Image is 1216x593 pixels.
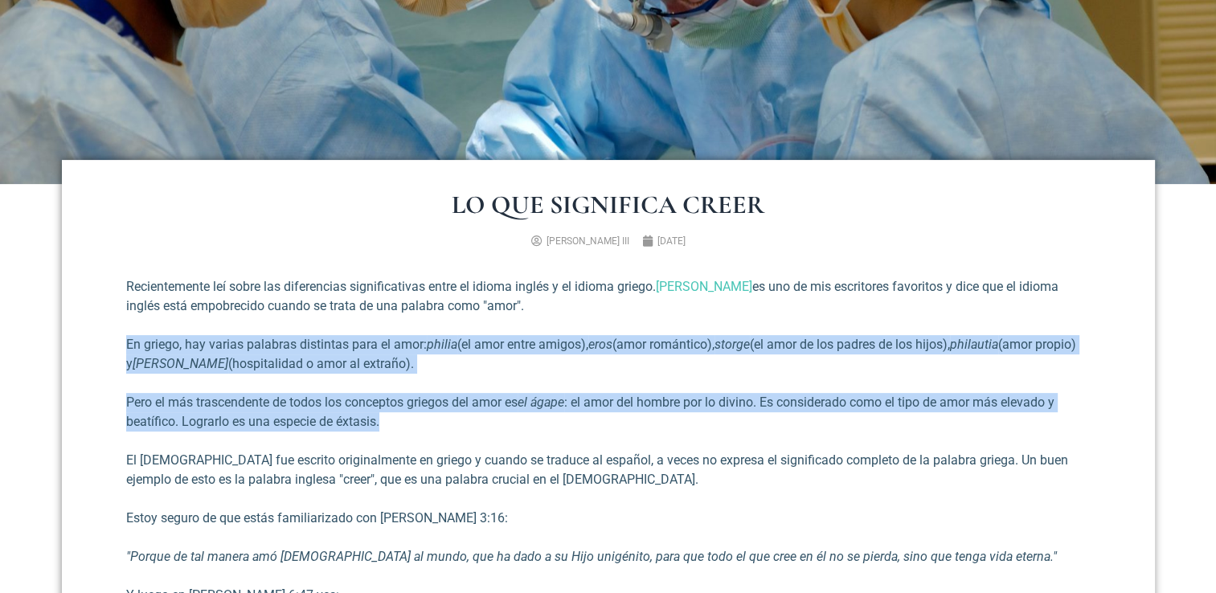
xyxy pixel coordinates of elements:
[126,509,1091,528] p: Estoy seguro de que estás familiarizado con [PERSON_NAME] 3:16:
[657,235,686,247] time: [DATE]
[126,451,1091,489] p: El [DEMOGRAPHIC_DATA] fue escrito originalmente en griego y cuando se traduce al español, a veces...
[656,279,752,294] a: [PERSON_NAME]
[950,337,998,352] em: philautia
[126,335,1091,374] p: En griego, hay varias palabras distintas para el amor: (el amor entre amigos), (amor romántico), ...
[126,393,1091,431] p: Pero el más trascendente de todos los conceptos griegos del amor es : el amor del hombre por lo d...
[427,337,457,352] em: philia
[642,234,686,248] a: [DATE]
[714,337,750,352] em: storge
[588,337,612,352] em: eros
[126,549,1057,564] em: "Porque de tal manera amó [DEMOGRAPHIC_DATA] al mundo, que ha dado a su Hijo unigénito, para que ...
[133,356,228,371] em: [PERSON_NAME]
[518,395,564,410] em: el ágape
[126,277,1091,316] p: Recientemente leí sobre las diferencias significativas entre el idioma inglés y el idioma griego....
[547,235,629,247] span: [PERSON_NAME] III
[126,192,1091,218] h1: Lo que significa creer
